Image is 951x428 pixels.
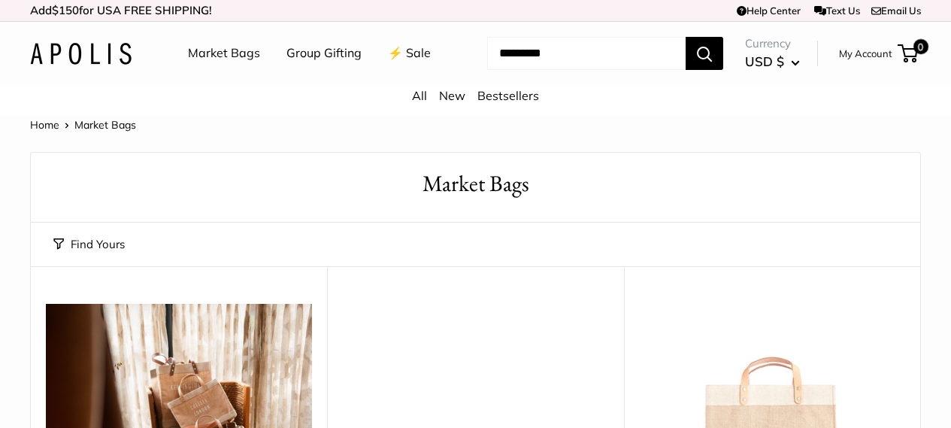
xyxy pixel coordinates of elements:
[30,43,132,65] img: Apolis
[913,39,928,54] span: 0
[439,88,465,103] a: New
[737,5,801,17] a: Help Center
[53,234,125,255] button: Find Yours
[814,5,860,17] a: Text Us
[745,53,784,69] span: USD $
[388,42,431,65] a: ⚡️ Sale
[74,118,136,132] span: Market Bags
[487,37,686,70] input: Search...
[188,42,260,65] a: Market Bags
[30,118,59,132] a: Home
[286,42,362,65] a: Group Gifting
[30,115,136,135] nav: Breadcrumb
[839,44,892,62] a: My Account
[52,3,79,17] span: $150
[477,88,539,103] a: Bestsellers
[899,44,918,62] a: 0
[745,50,800,74] button: USD $
[53,168,898,200] h1: Market Bags
[686,37,723,70] button: Search
[871,5,921,17] a: Email Us
[412,88,427,103] a: All
[745,33,800,54] span: Currency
